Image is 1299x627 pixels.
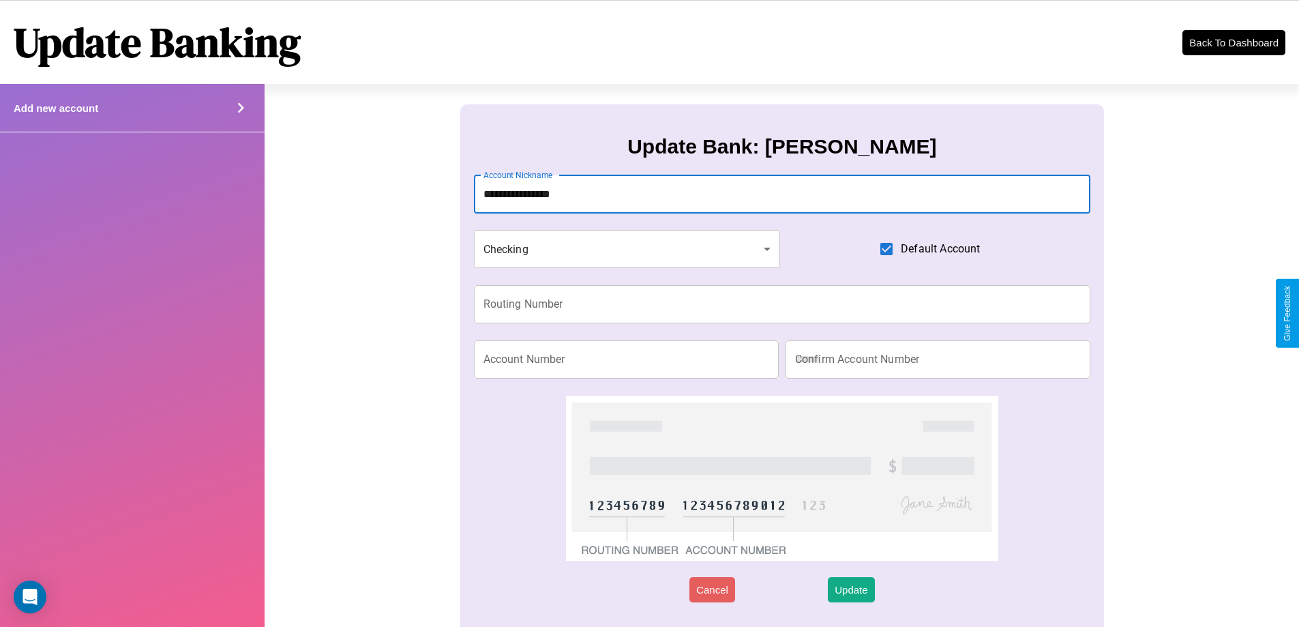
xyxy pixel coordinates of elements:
div: Give Feedback [1283,286,1292,341]
button: Cancel [689,577,735,602]
div: Checking [474,230,781,268]
div: Open Intercom Messenger [14,581,46,613]
span: Default Account [901,241,980,257]
button: Update [828,577,874,602]
img: check [566,396,998,561]
button: Back To Dashboard [1182,30,1285,55]
label: Account Nickname [483,169,553,181]
h4: Add new account [14,102,98,114]
h1: Update Banking [14,14,301,70]
h3: Update Bank: [PERSON_NAME] [627,135,936,158]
